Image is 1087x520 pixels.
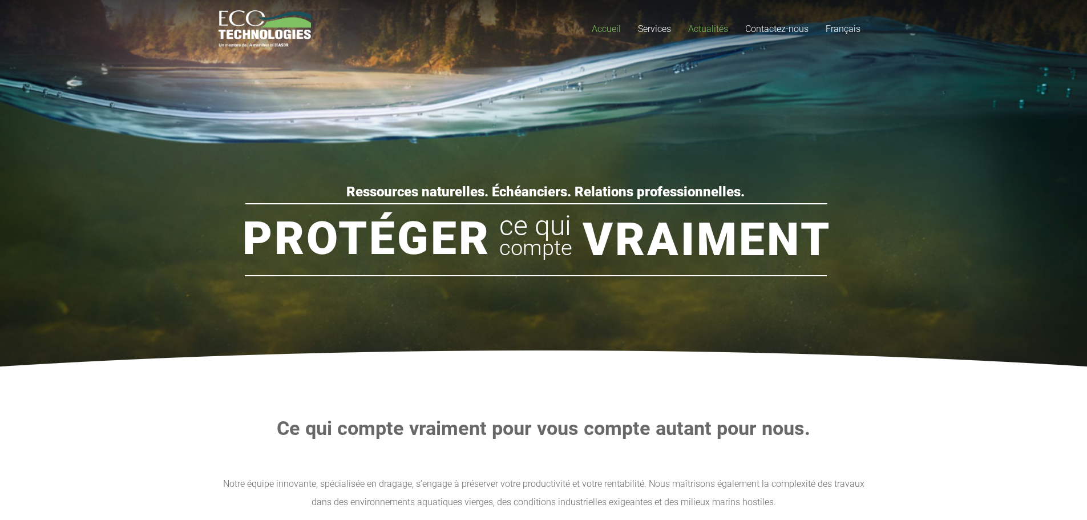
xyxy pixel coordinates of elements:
rs-layer: compte [499,231,572,264]
span: Services [638,23,671,34]
span: Actualités [688,23,728,34]
rs-layer: ce qui [499,209,571,243]
rs-layer: Vraiment [583,211,831,268]
strong: Ce qui compte vraiment pour vous compte autant pour nous. [277,417,810,440]
span: Accueil [592,23,621,34]
rs-layer: Ressources naturelles. Échéanciers. Relations professionnelles. [346,186,745,198]
span: Contactez-nous [745,23,809,34]
span: Français [826,23,860,34]
a: logo_EcoTech_ASDR_RGB [219,10,312,47]
rs-layer: Protéger [243,210,491,267]
div: Notre équipe innovante, spécialisée en dragage, s’engage à préserver votre productivité et votre ... [219,475,869,511]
